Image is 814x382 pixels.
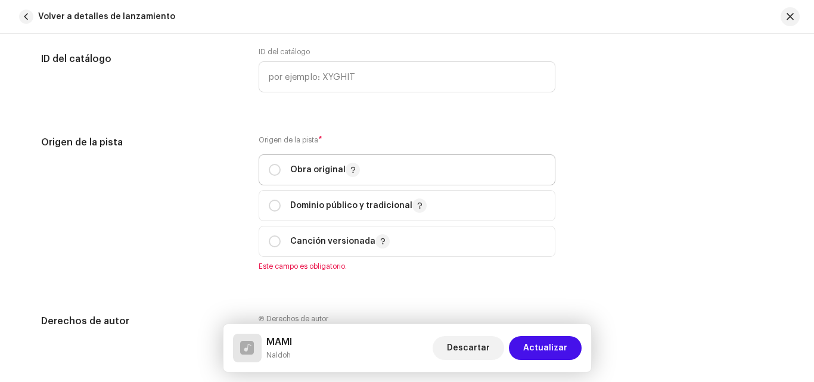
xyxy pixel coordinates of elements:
[447,336,490,360] span: Descartar
[290,234,390,249] p: Canción versionada
[290,163,360,177] p: Obra original
[266,335,292,349] h5: MAMI
[259,262,555,271] span: Este campo es obligatorio.
[259,135,555,145] label: Origen de la pista
[509,336,582,360] button: Actualizar
[433,336,504,360] button: Descartar
[523,336,567,360] span: Actualizar
[41,314,240,328] h5: Derechos de autor
[259,61,555,92] input: por ejemplo: XYGHIT
[290,198,427,213] p: Dominio público y tradicional
[259,154,555,185] p-togglebutton: Obra original
[266,349,292,361] small: MAMI
[41,47,240,71] h5: ID del catálogo
[259,226,555,257] p-togglebutton: Canción versionada
[259,314,328,324] label: Ⓟ Derechos de autor
[259,190,555,221] p-togglebutton: Dominio público y tradicional
[41,135,240,150] h5: Origen de la pista
[259,47,310,57] label: ID del catálogo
